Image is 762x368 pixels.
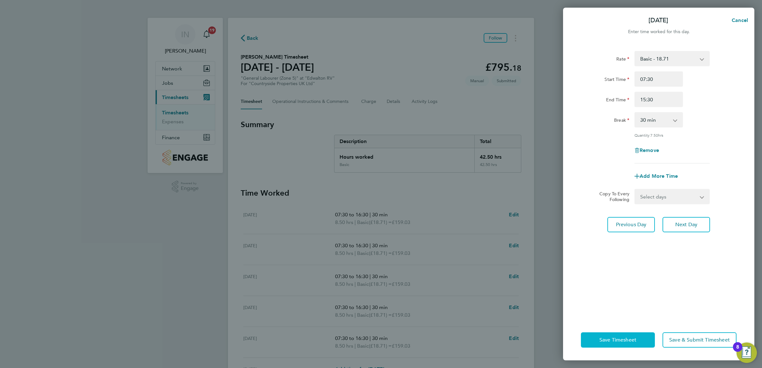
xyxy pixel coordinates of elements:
span: Cancel [730,17,748,23]
label: Break [614,117,629,125]
label: Copy To Every Following [594,191,629,202]
button: Save & Submit Timesheet [663,332,736,348]
label: Rate [616,56,629,64]
div: Enter time worked for this day. [563,28,754,36]
button: Open Resource Center, 8 new notifications [736,343,757,363]
div: Quantity: hrs [634,133,710,138]
button: Add More Time [634,174,678,179]
button: Remove [634,148,659,153]
span: Previous Day [616,221,647,228]
span: Add More Time [640,173,678,179]
span: Save & Submit Timesheet [669,337,730,343]
button: Save Timesheet [581,332,655,348]
input: E.g. 08:00 [634,71,683,87]
button: Cancel [722,14,754,27]
span: Remove [640,147,659,153]
p: [DATE] [648,16,668,25]
button: Previous Day [607,217,655,232]
span: 7.50 [650,133,658,138]
input: E.g. 18:00 [634,92,683,107]
label: End Time [606,97,629,105]
label: Start Time [604,76,629,84]
span: Save Timesheet [599,337,636,343]
div: 8 [736,347,739,355]
span: Next Day [675,221,697,228]
button: Next Day [663,217,710,232]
